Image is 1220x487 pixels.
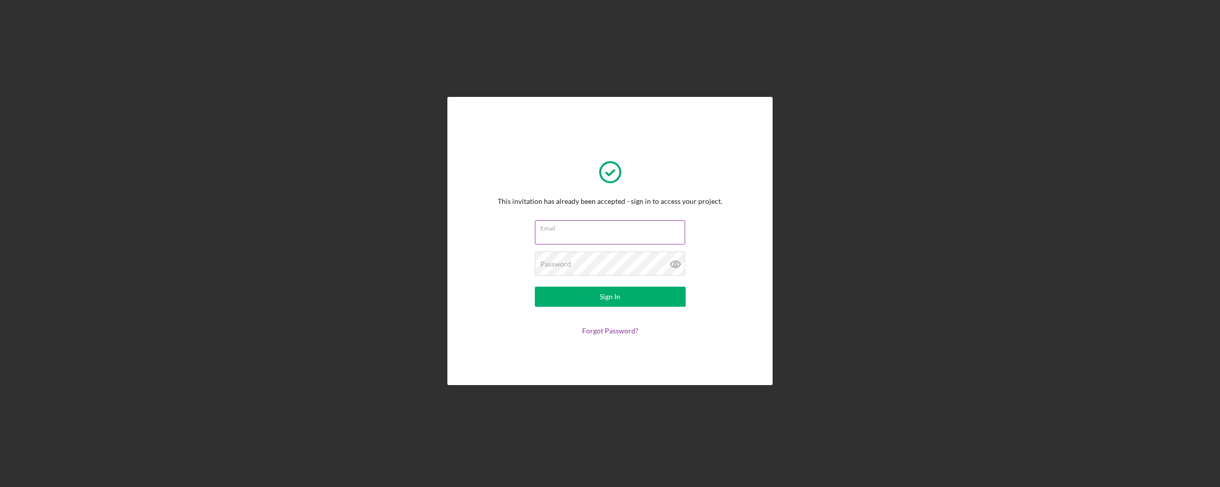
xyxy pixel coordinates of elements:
[600,287,620,307] div: Sign In
[498,197,722,205] div: This invitation has already been accepted - sign in to access your project.
[540,260,571,268] label: Password
[535,287,686,307] button: Sign In
[540,221,685,232] label: Email
[582,326,638,335] a: Forgot Password?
